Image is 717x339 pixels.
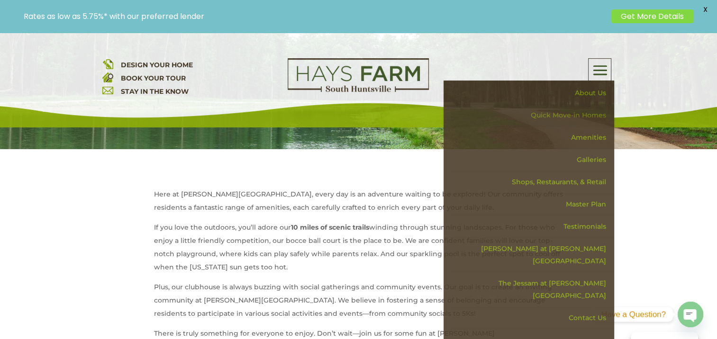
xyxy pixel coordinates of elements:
a: STAY IN THE KNOW [120,87,188,96]
a: Galleries [450,149,614,171]
img: book your home tour [102,71,113,82]
p: Here at [PERSON_NAME][GEOGRAPHIC_DATA], every day is an adventure waiting to be explored! Our com... [154,187,563,221]
a: [PERSON_NAME] at [PERSON_NAME][GEOGRAPHIC_DATA] [450,238,614,272]
a: Amenities [450,126,614,149]
a: The Jessam at [PERSON_NAME][GEOGRAPHIC_DATA] [450,272,614,307]
img: design your home [102,58,113,69]
a: DESIGN YOUR HOME [120,61,192,69]
a: hays farm homes huntsville development [288,86,429,94]
a: Quick Move-in Homes [450,104,614,126]
strong: 10 miles of scenic trails [291,223,369,232]
a: Contact Us [450,307,614,329]
p: If you love the outdoors, you’ll adore our winding through stunning landscapes. For those who enj... [154,221,563,280]
a: BOOK YOUR TOUR [120,74,185,82]
p: Plus, our clubhouse is always buzzing with social gatherings and community events. Our goal is to... [154,280,563,327]
img: Logo [288,58,429,92]
span: X [698,2,712,17]
a: About Us [450,82,614,104]
p: Rates as low as 5.75%* with our preferred lender [24,12,607,21]
a: Shops, Restaurants, & Retail [450,171,614,193]
a: Master Plan [450,193,614,215]
a: Testimonials [450,215,614,238]
a: Get More Details [611,9,693,23]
